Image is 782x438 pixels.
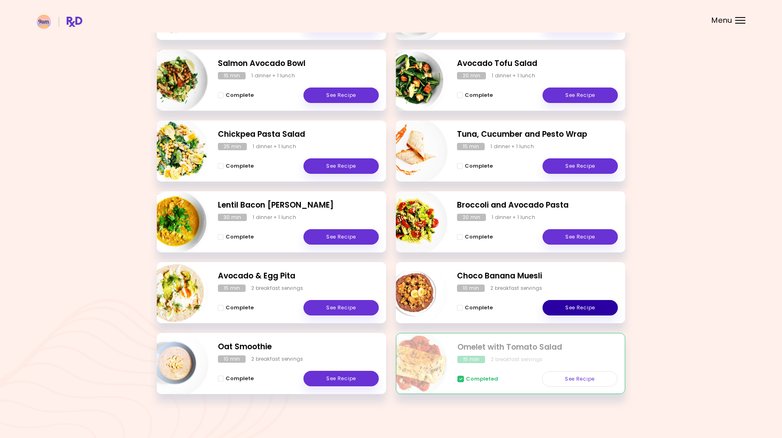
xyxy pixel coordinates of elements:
span: Complete [226,234,254,240]
div: 2 breakfast servings [251,355,303,363]
img: RxDiet [37,15,82,29]
img: Info - Salmon Avocado Bowl [141,46,209,114]
div: 10 min [218,355,246,363]
div: 10 min [457,285,485,292]
button: Complete - Avocado & Egg Pita [218,303,254,313]
span: Complete [226,163,254,169]
img: Info - Oat Smoothie [141,330,209,397]
div: 1 dinner + 1 lunch [253,214,296,221]
div: 30 min [218,214,247,221]
a: See Recipe - Avocado & Egg Pita [303,300,379,315]
button: Complete - Tuna, Cucumber and Pesto Wrap [457,161,493,171]
div: 15 min [218,285,246,292]
button: Complete - Salmon Avocado Bowl [218,90,254,100]
span: Completed [466,376,498,382]
span: Menu [712,17,732,24]
h2: Tuna, Cucumber and Pesto Wrap [457,129,618,140]
a: See Recipe - Choco Banana Muesli [543,300,618,315]
h2: Broccoli and Avocado Pasta [457,199,618,211]
span: Complete [465,92,493,99]
span: Complete [465,234,493,240]
div: 15 min [457,143,485,150]
a: See Recipe - Salmon Avocado Bowl [303,88,379,103]
div: 20 min [457,214,486,221]
span: Complete [465,304,493,311]
h2: Avocado Tofu Salad [457,58,618,70]
img: Info - Lentil Bacon Curry [141,188,209,256]
h2: Omelet with Tomato Salad [457,342,617,353]
h2: Salmon Avocado Bowl [218,58,379,70]
img: Info - Chickpea Pasta Salad [141,117,209,185]
div: 1 dinner + 1 lunch [492,214,535,221]
span: Complete [465,163,493,169]
span: Complete [226,92,254,99]
img: Info - Omelet with Tomato Salad [380,330,448,398]
div: 25 min [218,143,247,150]
div: 20 min [457,72,486,79]
img: Info - Tuna, Cucumber and Pesto Wrap [380,117,448,185]
a: See Recipe - Chickpea Pasta Salad [303,158,379,174]
button: Complete - Oat Smoothie [218,374,254,383]
img: Info - Avocado Tofu Salad [380,46,448,114]
div: 1 dinner + 1 lunch [490,143,534,150]
div: 1 dinner + 1 lunch [492,72,535,79]
div: 15 min [218,72,246,79]
span: Complete [226,304,254,311]
h2: Oat Smoothie [218,341,379,353]
div: 2 breakfast servings [491,356,543,363]
h2: Lentil Bacon Curry [218,199,379,211]
div: 2 breakfast servings [490,285,542,292]
a: See Recipe - Broccoli and Avocado Pasta [543,229,618,245]
span: Complete [226,375,254,382]
img: Info - Broccoli and Avocado Pasta [380,188,448,256]
div: 15 min [457,356,485,363]
button: Complete - Chickpea Pasta Salad [218,161,254,171]
button: Complete - Choco Banana Muesli [457,303,493,313]
h2: Chickpea Pasta Salad [218,129,379,140]
a: See Recipe - Avocado Tofu Salad [543,88,618,103]
img: Info - Avocado & Egg Pita [141,259,209,326]
a: See Recipe - Oat Smoothie [303,371,379,386]
button: Complete - Avocado Tofu Salad [457,90,493,100]
div: 1 dinner + 1 lunch [251,72,295,79]
h2: Avocado & Egg Pita [218,270,379,282]
div: 2 breakfast servings [251,285,303,292]
a: See Recipe - Tuna, Cucumber and Pesto Wrap [543,158,618,174]
div: 1 dinner + 1 lunch [253,143,296,150]
h2: Choco Banana Muesli [457,270,618,282]
button: Complete - Lentil Bacon Curry [218,232,254,242]
a: See Recipe - Lentil Bacon Curry [303,229,379,245]
img: Info - Choco Banana Muesli [380,259,448,326]
button: Complete - Broccoli and Avocado Pasta [457,232,493,242]
a: See Recipe - Omelet with Tomato Salad [542,371,617,387]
